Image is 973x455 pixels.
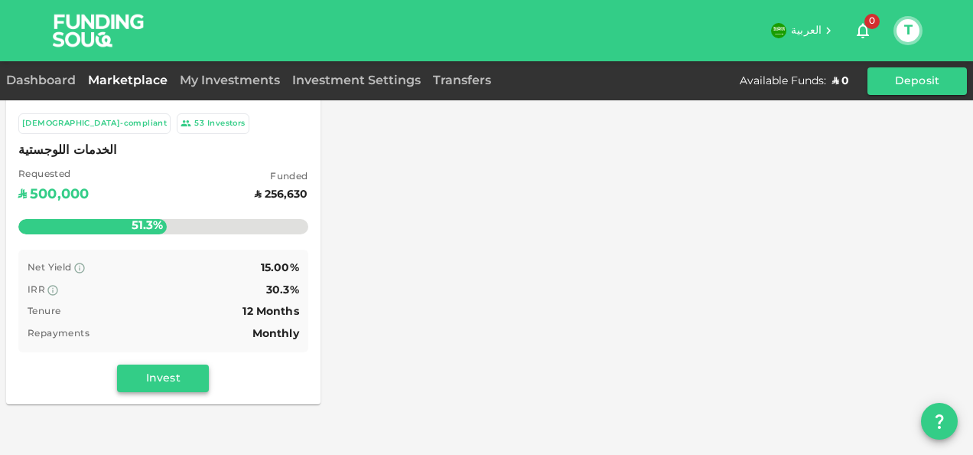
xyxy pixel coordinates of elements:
[6,75,82,87] a: Dashboard
[22,117,167,130] div: [DEMOGRAPHIC_DATA]-compliant
[28,286,45,295] span: IRR
[242,306,298,317] span: 12 Months
[255,170,308,185] span: Funded
[261,263,299,273] span: 15.00%
[832,74,849,89] div: ʢ 0
[427,75,497,87] a: Transfers
[28,264,72,273] span: Net Yield
[194,117,204,130] div: 53
[252,329,299,339] span: Monthly
[174,75,286,87] a: My Investments
[864,14,880,29] span: 0
[848,15,878,46] button: 0
[18,168,89,183] span: Requested
[791,25,822,36] span: العربية
[867,67,967,95] button: Deposit
[82,75,174,87] a: Marketplace
[207,117,246,130] div: Investors
[897,19,919,42] button: T
[28,329,89,339] span: Repayments
[117,365,209,392] button: Invest
[740,74,826,89] div: Available Funds :
[771,23,786,38] img: flag-sa.b9a346574cdc8950dd34b50780441f57.svg
[28,307,60,316] span: Tenure
[18,140,308,162] span: الخدمات اللوجستية
[921,403,958,440] button: question
[266,285,299,296] span: 30.3%
[286,75,427,87] a: Investment Settings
